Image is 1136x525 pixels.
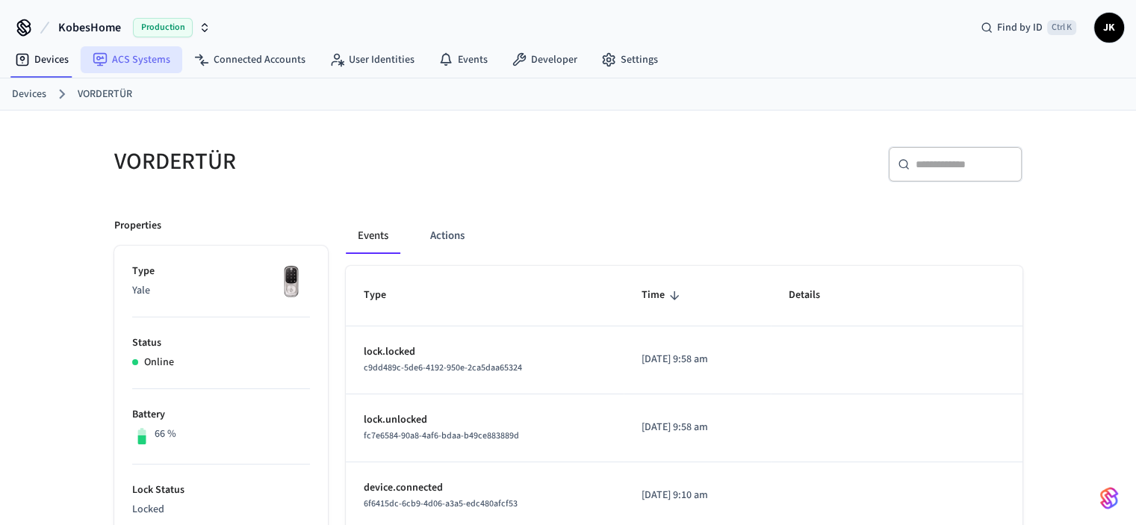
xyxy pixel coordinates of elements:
p: lock.locked [364,344,606,360]
button: Events [346,218,400,254]
span: Type [364,284,406,307]
p: Lock Status [132,482,310,498]
p: [DATE] 9:10 am [642,488,752,503]
span: KobesHome [58,19,121,37]
p: [DATE] 9:58 am [642,352,752,367]
button: JK [1094,13,1124,43]
span: Time [642,284,684,307]
p: Battery [132,407,310,423]
a: Events [426,46,500,73]
a: User Identities [317,46,426,73]
span: Production [133,18,193,37]
p: device.connected [364,480,606,496]
p: Yale [132,283,310,299]
p: Locked [132,502,310,518]
p: Type [132,264,310,279]
a: Devices [3,46,81,73]
span: Find by ID [997,20,1043,35]
div: ant example [346,218,1022,254]
span: c9dd489c-5de6-4192-950e-2ca5daa65324 [364,361,522,374]
img: SeamLogoGradient.69752ec5.svg [1100,486,1118,510]
p: Properties [114,218,161,234]
span: JK [1096,14,1123,41]
div: Find by IDCtrl K [969,14,1088,41]
a: Connected Accounts [182,46,317,73]
p: lock.unlocked [364,412,606,428]
a: Developer [500,46,589,73]
h5: VORDERTÜR [114,146,559,177]
button: Actions [418,218,477,254]
span: fc7e6584-90a8-4af6-bdaa-b49ce883889d [364,429,519,442]
a: Devices [12,87,46,102]
p: Online [144,355,174,370]
p: 66 % [155,426,176,442]
a: VORDERTÜR [78,87,132,102]
span: 6f6415dc-6cb9-4d06-a3a5-edc480afcf53 [364,497,518,510]
a: ACS Systems [81,46,182,73]
span: Ctrl K [1047,20,1076,35]
img: Yale Assure Touchscreen Wifi Smart Lock, Satin Nickel, Front [273,264,310,301]
p: Status [132,335,310,351]
p: [DATE] 9:58 am [642,420,752,435]
a: Settings [589,46,670,73]
span: Details [789,284,839,307]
